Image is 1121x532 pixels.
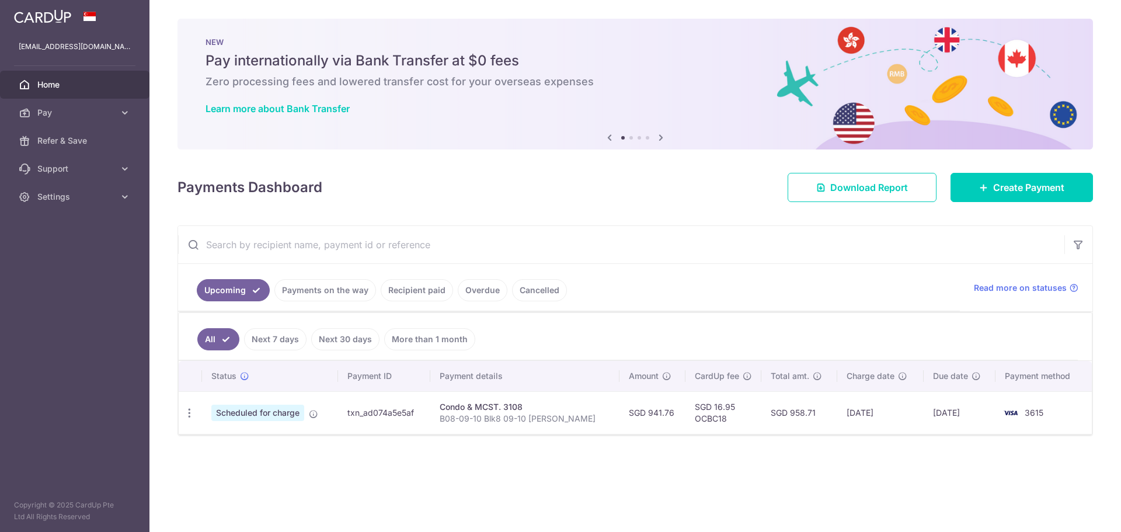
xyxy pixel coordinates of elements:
[197,328,239,350] a: All
[14,9,71,23] img: CardUp
[974,282,1067,294] span: Read more on statuses
[338,361,430,391] th: Payment ID
[177,177,322,198] h4: Payments Dashboard
[512,279,567,301] a: Cancelled
[311,328,380,350] a: Next 30 days
[384,328,475,350] a: More than 1 month
[685,391,761,434] td: SGD 16.95 OCBC18
[761,391,837,434] td: SGD 958.71
[37,107,114,119] span: Pay
[830,180,908,194] span: Download Report
[995,361,1092,391] th: Payment method
[338,391,430,434] td: txn_ad074a5e5af
[37,163,114,175] span: Support
[629,370,659,382] span: Amount
[771,370,809,382] span: Total amt.
[244,328,307,350] a: Next 7 days
[993,180,1064,194] span: Create Payment
[458,279,507,301] a: Overdue
[206,51,1065,70] h5: Pay internationally via Bank Transfer at $0 fees
[211,405,304,421] span: Scheduled for charge
[951,173,1093,202] a: Create Payment
[440,401,610,413] div: Condo & MCST. 3108
[206,37,1065,47] p: NEW
[933,370,968,382] span: Due date
[274,279,376,301] a: Payments on the way
[847,370,894,382] span: Charge date
[211,370,236,382] span: Status
[999,406,1022,420] img: Bank Card
[37,191,114,203] span: Settings
[19,41,131,53] p: [EMAIL_ADDRESS][DOMAIN_NAME]
[206,103,350,114] a: Learn more about Bank Transfer
[178,226,1064,263] input: Search by recipient name, payment id or reference
[37,79,114,91] span: Home
[177,19,1093,149] img: Bank transfer banner
[695,370,739,382] span: CardUp fee
[440,413,610,425] p: B08-09-10 Blk8 09-10 [PERSON_NAME]
[206,75,1065,89] h6: Zero processing fees and lowered transfer cost for your overseas expenses
[37,135,114,147] span: Refer & Save
[837,391,923,434] td: [DATE]
[974,282,1078,294] a: Read more on statuses
[197,279,270,301] a: Upcoming
[381,279,453,301] a: Recipient paid
[788,173,937,202] a: Download Report
[1025,408,1043,418] span: 3615
[430,361,619,391] th: Payment details
[924,391,996,434] td: [DATE]
[619,391,685,434] td: SGD 941.76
